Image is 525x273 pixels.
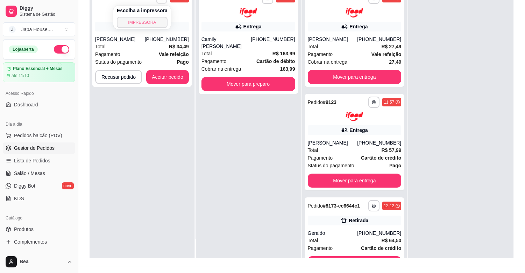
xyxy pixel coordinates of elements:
[201,65,241,73] span: Cobrar na entrega
[308,203,323,209] span: Pedido
[308,256,402,270] button: Mover para retirada disponível
[308,230,357,237] div: Geraldo
[145,36,189,43] div: [PHONE_NUMBER]
[357,139,401,146] div: [PHONE_NUMBER]
[3,212,75,224] div: Catálogo
[117,17,168,28] button: IMPRESSORA
[177,59,189,65] strong: Pago
[14,182,35,189] span: Diggy Bot
[95,36,145,43] div: [PERSON_NAME]
[371,51,402,57] strong: Vale refeição
[201,36,251,50] div: Camily [PERSON_NAME]
[3,119,75,130] div: Dia a dia
[169,44,189,49] strong: R$ 34,49
[146,70,189,84] button: Aceitar pedido
[3,88,75,99] div: Acesso Rápido
[54,45,69,54] button: Alterar Status
[14,170,45,177] span: Salão / Mesas
[256,58,295,64] strong: Cartão de débito
[384,203,394,209] div: 12:12
[20,12,72,17] span: Sistema de Gestão
[308,174,402,188] button: Mover para entrega
[308,154,333,162] span: Pagamento
[95,70,142,84] button: Recusar pedido
[117,7,168,14] h4: Escolha a impressora
[14,226,34,233] span: Produtos
[349,217,368,224] div: Retirada
[323,99,336,105] strong: # 9123
[14,145,55,152] span: Gestor de Pedidos
[389,59,401,65] strong: 27,49
[346,112,363,121] img: ifood
[389,163,401,168] strong: Pago
[14,101,38,108] span: Dashboard
[95,50,120,58] span: Pagamento
[308,50,333,58] span: Pagamento
[361,245,401,251] strong: Cartão de crédito
[308,237,318,244] span: Total
[240,8,257,17] img: ifood
[308,139,357,146] div: [PERSON_NAME]
[251,36,295,50] div: [PHONE_NUMBER]
[381,44,401,49] strong: R$ 27,49
[381,147,401,153] strong: R$ 57,99
[95,43,106,50] span: Total
[357,36,401,43] div: [PHONE_NUMBER]
[346,8,363,17] img: ifood
[9,45,38,53] div: Loja aberta
[308,162,354,169] span: Status do pagamento
[308,36,357,43] div: [PERSON_NAME]
[308,99,323,105] span: Pedido
[243,23,262,30] div: Entrega
[14,132,62,139] span: Pedidos balcão (PDV)
[308,70,402,84] button: Mover para entrega
[272,51,295,56] strong: R$ 163,99
[14,195,24,202] span: KDS
[361,155,401,161] strong: Cartão de crédito
[95,58,142,66] span: Status do pagamento
[14,157,50,164] span: Lista de Pedidos
[201,57,227,65] span: Pagamento
[201,77,295,91] button: Mover para preparo
[21,26,53,33] div: Japa House. ...
[13,66,63,71] article: Plano Essencial + Mesas
[357,230,401,237] div: [PHONE_NUMBER]
[308,244,333,252] span: Pagamento
[14,238,47,245] span: Complementos
[3,22,75,36] button: Select a team
[9,26,16,33] span: J
[308,146,318,154] span: Total
[323,203,360,209] strong: # 8173-ec6644c1
[381,238,401,243] strong: R$ 64,50
[384,99,394,105] div: 11:57
[349,23,368,30] div: Entrega
[308,43,318,50] span: Total
[20,5,72,12] span: Diggy
[280,66,295,72] strong: 163,99
[349,127,368,134] div: Entrega
[12,73,29,78] article: até 11/10
[20,259,64,265] span: Bea
[308,58,348,66] span: Cobrar na entrega
[159,51,189,57] strong: Vale refeição
[201,50,212,57] span: Total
